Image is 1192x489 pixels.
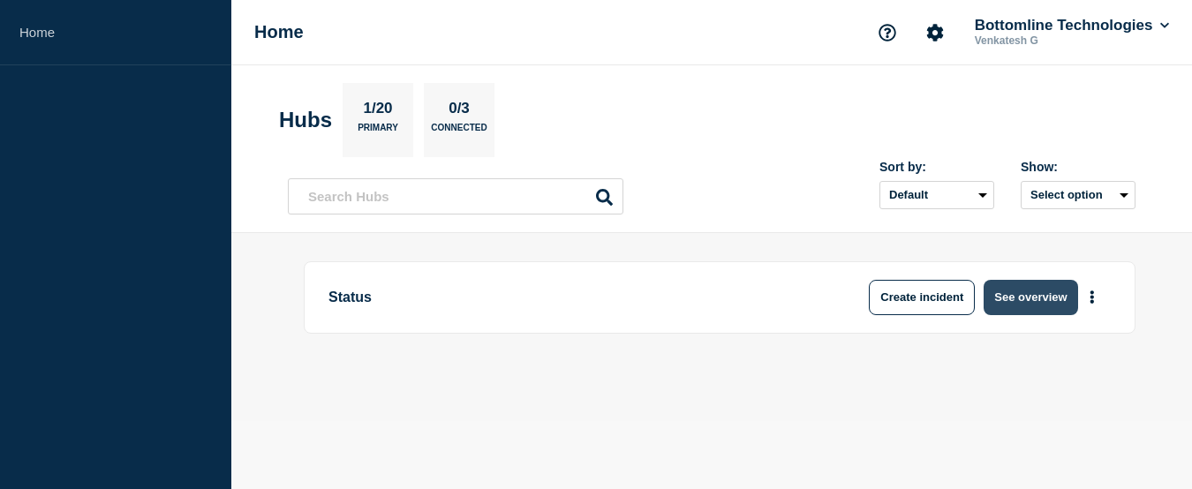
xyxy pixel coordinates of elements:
[917,14,954,51] button: Account settings
[879,160,994,174] div: Sort by:
[1021,181,1135,209] button: Select option
[328,280,817,315] p: Status
[357,100,399,123] p: 1/20
[431,123,487,141] p: Connected
[869,14,906,51] button: Support
[984,280,1077,315] button: See overview
[971,34,1155,47] p: Venkatesh G
[1021,160,1135,174] div: Show:
[358,123,398,141] p: Primary
[879,181,994,209] select: Sort by
[869,280,975,315] button: Create incident
[288,178,623,214] input: Search Hubs
[971,17,1173,34] button: Bottomline Technologies
[254,22,304,42] h1: Home
[1081,281,1104,313] button: More actions
[279,108,332,132] h2: Hubs
[442,100,477,123] p: 0/3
